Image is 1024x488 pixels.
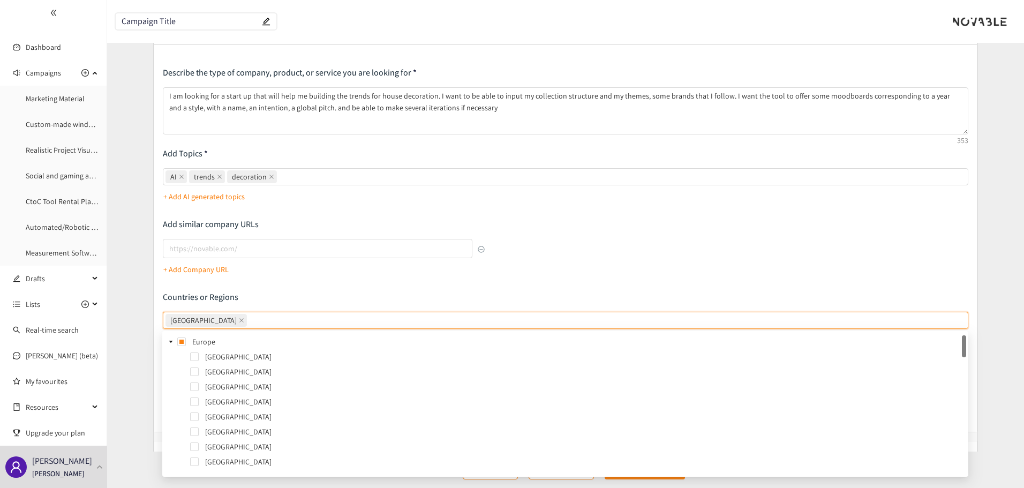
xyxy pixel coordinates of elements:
iframe: Chat Widget [849,372,1024,488]
p: [PERSON_NAME] [32,454,92,468]
span: [GEOGRAPHIC_DATA] [205,412,272,422]
span: Upgrade your plan [26,422,99,444]
span: Switzerland [203,470,966,483]
p: Add Topics [163,148,969,160]
textarea: I am looking for a start up that will help me building the trends for house decoration. I want to... [163,87,969,134]
span: Bulgaria [203,425,966,438]
span: close [217,174,222,179]
span: Åland Islands [203,350,966,363]
span: trends [189,170,225,183]
span: France [165,314,247,327]
span: double-left [50,9,57,17]
p: + Add AI generated topics [163,191,245,202]
button: + Add AI generated topics [163,188,245,205]
span: book [13,403,20,411]
span: Resources [26,396,89,418]
p: Add similar company URLs [163,219,485,230]
p: Countries or Regions [163,291,969,303]
span: Lists [26,294,40,315]
span: close [239,318,244,323]
span: [GEOGRAPHIC_DATA] [205,382,272,392]
span: Drafts [26,268,89,289]
span: [GEOGRAPHIC_DATA] [205,442,272,452]
a: My favourites [26,371,99,392]
a: Real-time search [26,325,79,335]
input: AItrendsdecoration [279,170,281,183]
a: Automated/Robotic Inventory Solutions [26,222,154,232]
span: Campaigns [26,62,61,84]
a: CtoC Tool Rental Platform [26,197,109,206]
p: + Add Company URL [163,264,229,275]
span: Bosnia and Herzegovina [203,440,966,453]
div: Widget de chat [849,372,1024,488]
span: [GEOGRAPHIC_DATA] [205,367,272,377]
span: trophy [13,429,20,437]
input: [GEOGRAPHIC_DATA] [249,314,251,327]
span: unordered-list [13,301,20,308]
a: Dashboard [26,42,61,52]
a: Marketing Material [26,94,85,103]
span: edit [262,17,270,26]
span: Austria [203,395,966,408]
span: AI [165,170,187,183]
span: [GEOGRAPHIC_DATA] [170,314,237,326]
p: Describe the type of company, product, or service you are looking for [163,67,969,79]
span: Andorra [203,380,966,393]
span: Albania [203,365,966,378]
span: [GEOGRAPHIC_DATA] [205,397,272,407]
span: decoration [227,170,277,183]
a: Custom-made windows configurator [26,119,142,129]
span: AI [170,171,177,183]
span: close [269,174,274,179]
span: close [179,174,184,179]
span: sound [13,69,20,77]
a: Realistic Project Visualization for Configurators [26,145,174,155]
span: Belarus [203,455,966,468]
a: [PERSON_NAME] (beta) [26,351,98,361]
button: + Add Company URL [163,261,229,278]
span: Belgium [203,410,966,423]
span: edit [13,275,20,282]
span: plus-circle [81,69,89,77]
a: Social and gaming application for ideation events [26,171,182,181]
span: Europe [192,337,215,347]
a: Measurement Software [26,248,100,258]
span: user [10,461,22,474]
span: [GEOGRAPHIC_DATA] [205,472,272,482]
span: trends [194,171,215,183]
span: [GEOGRAPHIC_DATA] [205,457,272,467]
span: decoration [232,171,267,183]
span: plus-circle [81,301,89,308]
input: lookalikes url [163,239,473,258]
span: Europe [190,335,966,348]
span: caret-down [168,339,174,344]
span: [GEOGRAPHIC_DATA] [205,427,272,437]
span: [GEOGRAPHIC_DATA] [205,352,272,362]
p: [PERSON_NAME] [32,468,84,479]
